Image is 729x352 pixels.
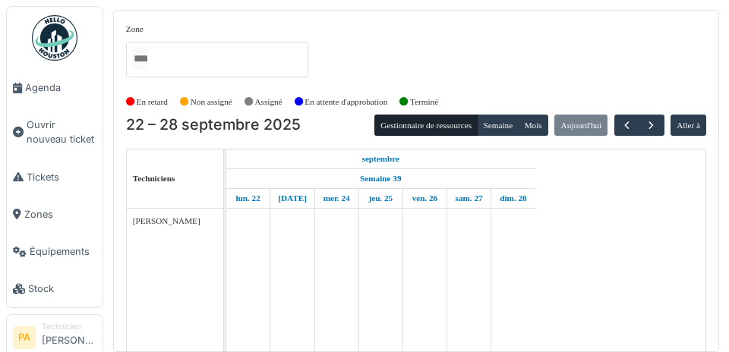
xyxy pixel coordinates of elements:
[320,189,354,208] a: 24 septembre 2025
[13,326,36,349] li: PA
[132,48,147,70] input: Tous
[518,115,548,136] button: Mois
[133,216,200,225] span: [PERSON_NAME]
[25,80,96,95] span: Agenda
[274,189,311,208] a: 23 septembre 2025
[191,96,232,108] label: Non assigné
[7,233,103,270] a: Équipements
[42,321,96,332] div: Technicien
[7,69,103,106] a: Agenda
[374,115,478,136] button: Gestionnaire de ressources
[7,106,103,158] a: Ouvrir nouveau ticket
[7,159,103,196] a: Tickets
[126,116,301,134] h2: 22 – 28 septembre 2025
[24,207,96,222] span: Zones
[305,96,387,108] label: En attente d'approbation
[28,281,96,296] span: Stock
[30,244,96,259] span: Équipements
[27,170,96,184] span: Tickets
[27,118,96,146] span: Ouvrir nouveau ticket
[639,115,664,137] button: Suivant
[7,196,103,233] a: Zones
[409,189,442,208] a: 26 septembre 2025
[7,270,103,307] a: Stock
[255,96,282,108] label: Assigné
[554,115,607,136] button: Aujourd'hui
[133,174,175,183] span: Techniciens
[32,15,77,61] img: Badge_color-CXgf-gQk.svg
[356,169,405,188] a: Semaine 39
[477,115,519,136] button: Semaine
[496,189,530,208] a: 28 septembre 2025
[410,96,438,108] label: Terminé
[614,115,639,137] button: Précédent
[137,96,168,108] label: En retard
[232,189,264,208] a: 22 septembre 2025
[358,149,404,168] a: 22 septembre 2025
[452,189,487,208] a: 27 septembre 2025
[671,115,706,136] button: Aller à
[364,189,396,208] a: 25 septembre 2025
[126,23,144,36] label: Zone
